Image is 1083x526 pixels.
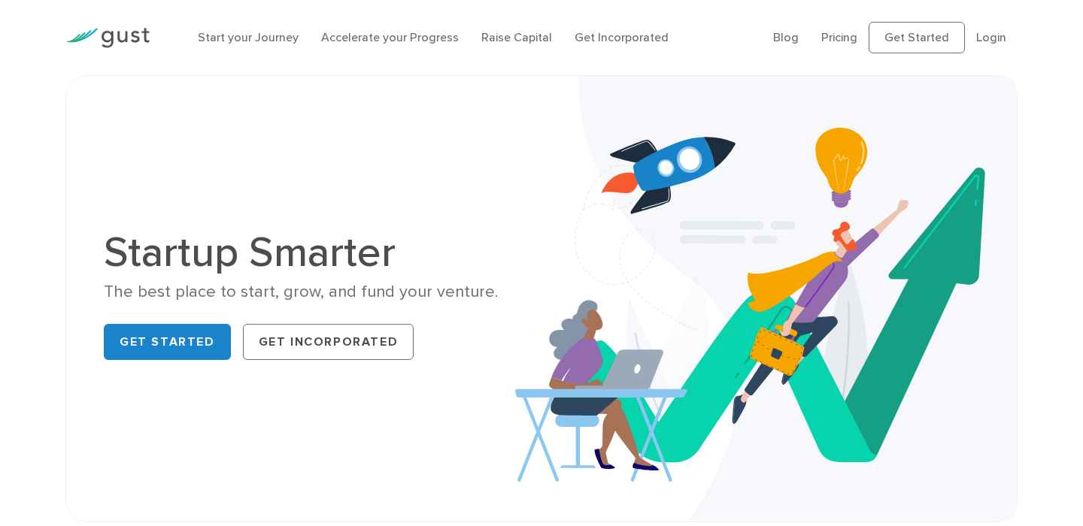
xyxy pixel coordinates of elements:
a: Get Incorporated [243,324,414,360]
a: Get Incorporated [575,30,669,44]
a: Get Started [104,324,231,360]
a: Pricing [821,30,857,44]
div: The best place to start, grow, and fund your venture. [104,281,530,303]
a: Start your Journey [198,30,299,44]
a: Get Started [869,22,965,53]
a: Blog [773,30,799,44]
h1: Startup Smarter [104,231,530,274]
img: Startup Smarter Hero [515,76,1017,521]
img: Gust Logo [65,28,150,48]
a: Raise Capital [481,30,552,44]
a: Login [976,30,1006,44]
a: Accelerate your Progress [321,30,459,44]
